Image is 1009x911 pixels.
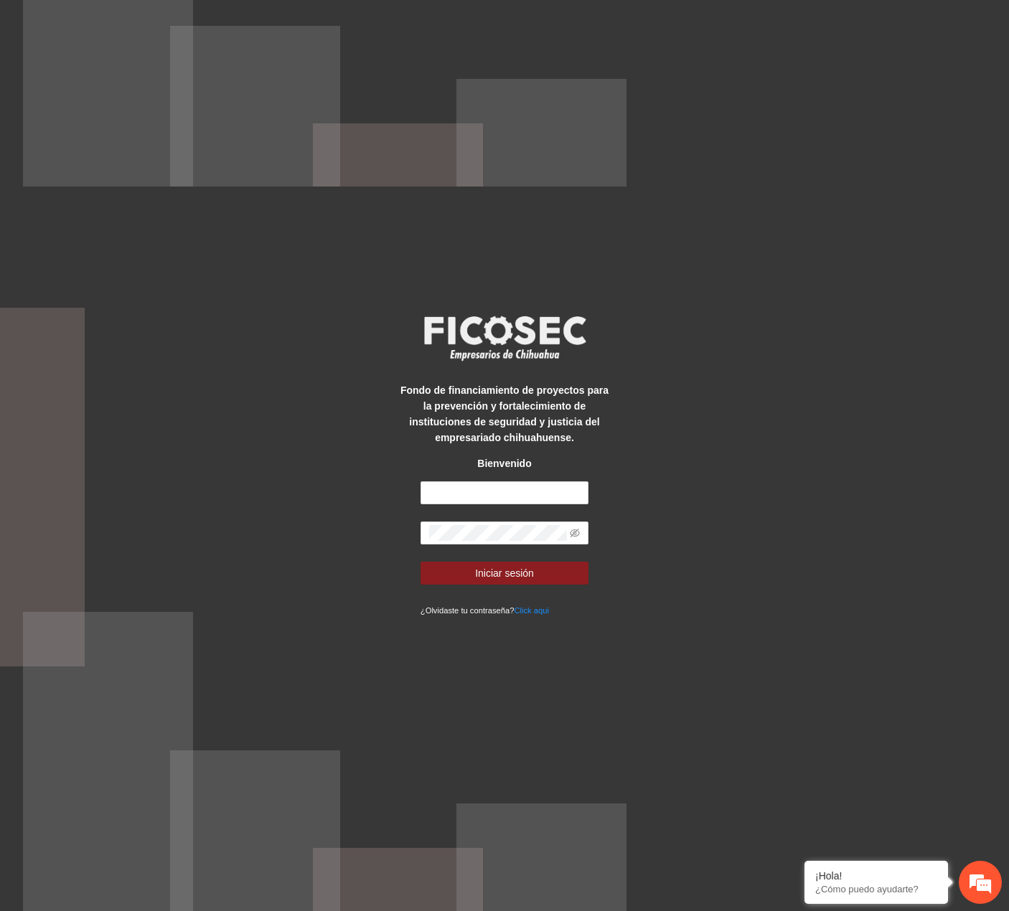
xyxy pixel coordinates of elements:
[815,884,937,895] p: ¿Cómo puedo ayudarte?
[415,311,594,364] img: logo
[475,565,534,581] span: Iniciar sesión
[400,384,609,443] strong: Fondo de financiamiento de proyectos para la prevención y fortalecimiento de instituciones de seg...
[570,528,580,538] span: eye-invisible
[477,458,531,469] strong: Bienvenido
[514,606,549,615] a: Click aqui
[421,606,549,615] small: ¿Olvidaste tu contraseña?
[815,870,937,882] div: ¡Hola!
[421,562,588,585] button: Iniciar sesión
